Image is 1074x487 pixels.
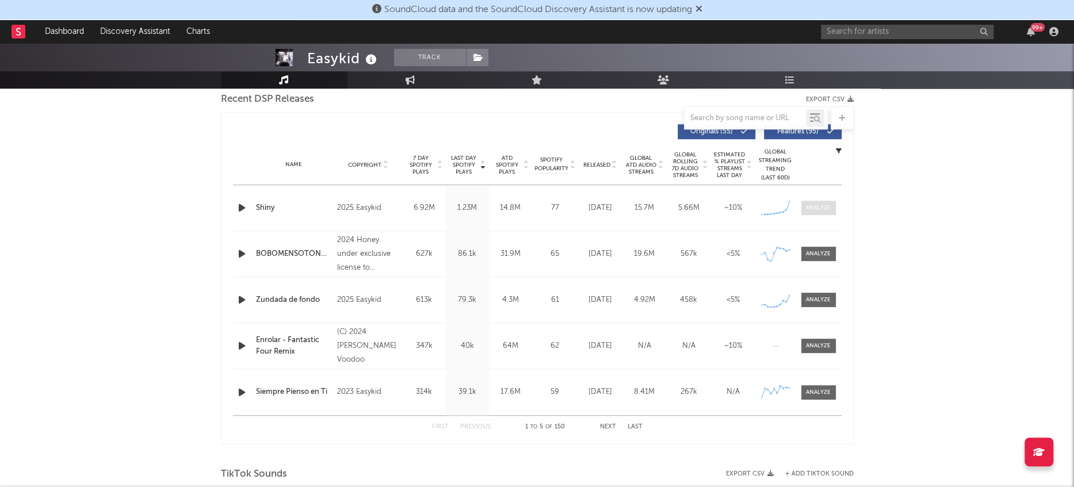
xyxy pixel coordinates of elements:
[628,424,643,430] button: Last
[535,386,575,398] div: 59
[460,424,491,430] button: Previous
[764,124,842,139] button: Features(95)
[221,467,287,481] span: TikTok Sounds
[785,471,854,477] button: + Add TikTok Sound
[670,340,708,352] div: N/A
[625,248,664,260] div: 19.6M
[758,148,793,182] div: Global Streaming Trend (Last 60D)
[406,386,443,398] div: 314k
[670,386,708,398] div: 267k
[625,202,664,214] div: 15.7M
[406,248,443,260] div: 627k
[714,340,752,352] div: ~ 10 %
[583,162,610,168] span: Released
[406,294,443,306] div: 613k
[581,386,620,398] div: [DATE]
[1027,27,1035,36] button: 99+
[714,248,752,260] div: <5%
[432,424,449,430] button: First
[394,49,466,66] button: Track
[535,248,575,260] div: 65
[670,202,708,214] div: 5.66M
[92,20,178,43] a: Discovery Assistant
[256,160,331,169] div: Name
[256,294,331,306] a: Zundada de fondo
[530,424,537,430] span: to
[726,470,774,477] button: Export CSV
[307,49,380,68] div: Easykid
[449,294,486,306] div: 79.3k
[449,340,486,352] div: 40k
[678,124,755,139] button: Originals(55)
[535,202,575,214] div: 77
[449,202,486,214] div: 1.23M
[581,202,620,214] div: [DATE]
[256,335,331,357] a: Enrolar - Fantastic Four Remix
[492,386,529,398] div: 17.6M
[714,202,752,214] div: ~ 10 %
[581,294,620,306] div: [DATE]
[625,386,664,398] div: 8.41M
[806,96,854,103] button: Export CSV
[256,248,331,260] a: BOBOMENSOTONTO
[449,248,486,260] div: 86.1k
[256,202,331,214] a: Shiny
[514,420,577,434] div: 1 5 150
[545,424,552,430] span: of
[1030,23,1045,32] div: 99 +
[492,340,529,352] div: 64M
[348,162,381,168] span: Copyright
[449,386,486,398] div: 39.1k
[337,293,399,307] div: 2025 Easykid
[625,155,657,175] span: Global ATD Audio Streams
[406,202,443,214] div: 6.92M
[685,114,806,123] input: Search by song name or URL
[384,5,692,14] span: SoundCloud data and the SoundCloud Discovery Assistant is now updating
[535,294,575,306] div: 61
[337,385,399,399] div: 2023 Easykid
[581,248,620,260] div: [DATE]
[337,325,399,367] div: (C) 2024 [PERSON_NAME] Voodoo
[337,201,399,215] div: 2025 Easykid
[406,155,436,175] span: 7 Day Spotify Plays
[670,248,708,260] div: 567k
[492,294,529,306] div: 4.3M
[821,25,993,39] input: Search for artists
[625,294,664,306] div: 4.92M
[256,386,331,398] a: Siempre Pienso en Tí
[714,294,752,306] div: <5%
[714,386,752,398] div: N/A
[625,340,664,352] div: N/A
[695,5,702,14] span: Dismiss
[221,93,314,106] span: Recent DSP Releases
[37,20,92,43] a: Dashboard
[449,155,479,175] span: Last Day Spotify Plays
[178,20,218,43] a: Charts
[685,128,738,135] span: Originals ( 55 )
[670,294,708,306] div: 458k
[492,202,529,214] div: 14.8M
[535,340,575,352] div: 62
[714,151,746,179] span: Estimated % Playlist Streams Last Day
[406,340,443,352] div: 347k
[771,128,824,135] span: Features ( 95 )
[492,155,522,175] span: ATD Spotify Plays
[600,424,616,430] button: Next
[534,156,568,173] span: Spotify Popularity
[670,151,701,179] span: Global Rolling 7D Audio Streams
[492,248,529,260] div: 31.9M
[581,340,620,352] div: [DATE]
[337,233,399,275] div: 2024 Honey. under exclusive license to Worldwide Records
[774,471,854,477] button: + Add TikTok Sound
